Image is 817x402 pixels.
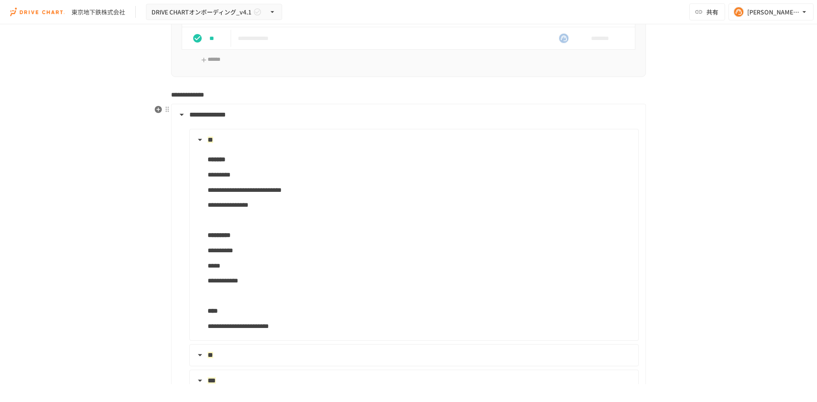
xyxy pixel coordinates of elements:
div: [PERSON_NAME][EMAIL_ADDRESS][DOMAIN_NAME] [747,7,800,17]
button: [PERSON_NAME][EMAIL_ADDRESS][DOMAIN_NAME] [728,3,814,20]
span: DRIVE CHARTオンボーディング_v4.1 [151,7,251,17]
button: 共有 [689,3,725,20]
button: DRIVE CHARTオンボーディング_v4.1 [146,4,282,20]
img: i9VDDS9JuLRLX3JIUyK59LcYp6Y9cayLPHs4hOxMB9W [10,5,65,19]
span: 共有 [706,7,718,17]
div: 東京地下鉄株式会社 [71,8,125,17]
button: status [189,30,206,47]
